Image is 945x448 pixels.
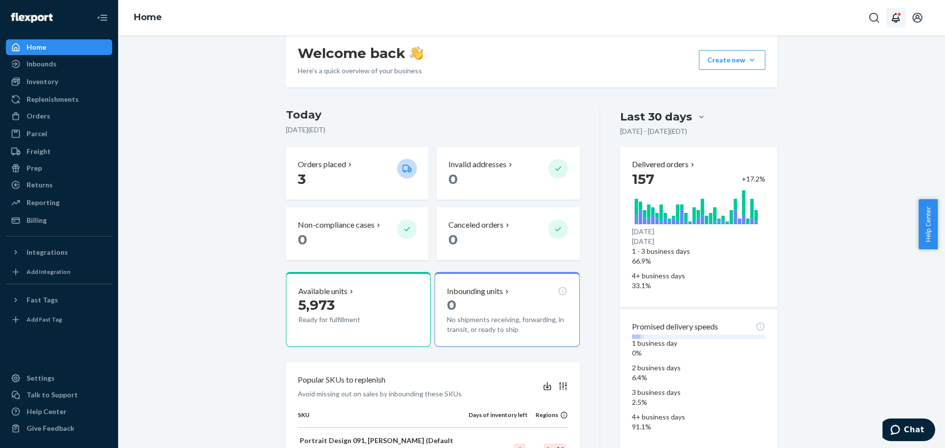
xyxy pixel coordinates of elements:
[27,129,47,139] div: Parcel
[6,312,112,328] a: Add Fast Tag
[882,418,935,443] iframe: Opens a widget where you can chat to one of our agents
[6,244,112,260] button: Integrations
[632,422,651,431] span: 91.1%
[6,264,112,280] a: Add Integration
[27,423,74,433] div: Give Feedback
[632,398,647,406] span: 2.5%
[6,292,112,308] button: Fast Tags
[298,286,347,297] p: Available units
[27,315,62,324] div: Add Fast Tag
[699,50,765,70] button: Create new
[298,171,306,187] span: 3
[286,147,429,200] button: Orders placed 3
[448,171,458,187] span: 0
[27,215,47,225] div: Billing
[6,177,112,193] a: Returns
[908,8,927,28] button: Open account menu
[528,411,568,419] div: Regions
[6,91,112,107] a: Replenishments
[27,77,58,87] div: Inventory
[93,8,112,28] button: Close Navigation
[6,39,112,55] a: Home
[864,8,884,28] button: Open Search Box
[886,8,906,28] button: Open notifications
[27,390,78,400] div: Talk to Support
[632,349,642,357] span: 0%
[632,271,765,281] p: 4+ business days
[918,199,938,249] button: Help Center
[11,13,53,23] img: Flexport logo
[298,389,462,399] p: Avoid missing out on sales by inbounding these SKUs
[126,3,170,32] ol: breadcrumbs
[620,109,692,124] div: Last 30 days
[286,272,431,347] button: Available units5,973Ready for fulfillment
[286,125,580,135] p: [DATE] ( EDT )
[448,219,504,231] p: Canceled orders
[298,219,375,231] p: Non-compliance cases
[298,231,307,248] span: 0
[6,160,112,176] a: Prep
[632,321,718,332] p: Promised delivery speeds
[6,108,112,124] a: Orders
[298,297,335,313] span: 5,973
[27,180,53,190] div: Returns
[27,111,50,121] div: Orders
[6,420,112,436] button: Give Feedback
[27,247,68,257] div: Integrations
[437,147,579,200] button: Invalid addresses 0
[409,46,423,60] img: hand-wave emoji
[27,295,58,305] div: Fast Tags
[448,159,506,170] p: Invalid addresses
[6,404,112,419] a: Help Center
[447,315,567,334] p: No shipments receiving, forwarding, in transit, or ready to ship
[298,66,423,76] p: Here’s a quick overview of your business
[469,411,528,427] th: Days of inventory left
[27,407,66,417] div: Help Center
[27,268,70,276] div: Add Integration
[298,159,346,170] p: Orders placed
[6,74,112,90] a: Inventory
[632,257,651,265] span: 66.9%
[632,171,654,187] span: 157
[632,159,696,170] button: Delivered orders
[298,411,469,427] th: SKU
[27,163,42,173] div: Prep
[286,208,429,260] button: Non-compliance cases 0
[6,56,112,72] a: Inbounds
[448,231,458,248] span: 0
[437,208,579,260] button: Canceled orders 0
[435,272,579,347] button: Inbounding units0No shipments receiving, forwarding, in transit, or ready to ship
[6,370,112,386] a: Settings
[6,387,112,403] button: Talk to Support
[632,388,765,397] p: 3 business days
[27,42,46,52] div: Home
[27,198,60,208] div: Reporting
[632,281,651,290] span: 33.1%
[632,227,765,237] p: [DATE]
[6,126,112,142] a: Parcel
[447,286,503,297] p: Inbounding units
[632,237,765,246] p: [DATE]
[298,44,423,62] h1: Welcome back
[742,174,765,184] div: + 17.2 %
[27,373,55,383] div: Settings
[27,147,51,156] div: Freight
[6,195,112,210] a: Reporting
[6,212,112,228] a: Billing
[298,374,385,386] p: Popular SKUs to replenish
[447,297,456,313] span: 0
[298,315,389,325] p: Ready for fulfillment
[632,363,765,373] p: 2 business days
[620,126,687,136] p: [DATE] - [DATE] ( EDT )
[632,246,765,256] p: 1 - 3 business days
[632,338,765,348] p: 1 business day
[286,107,580,123] h3: Today
[6,144,112,159] a: Freight
[632,373,647,382] span: 6.4%
[134,12,162,23] a: Home
[27,59,57,69] div: Inbounds
[27,94,79,104] div: Replenishments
